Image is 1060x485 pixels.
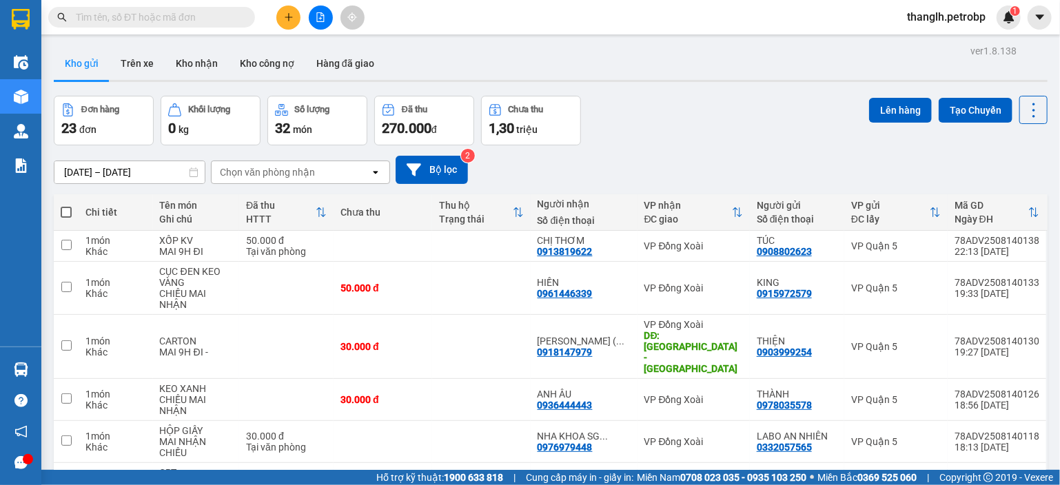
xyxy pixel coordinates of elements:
div: Ghi chú [160,214,233,225]
div: KING [757,277,837,288]
div: Mã GD [955,200,1028,211]
img: logo-vxr [12,9,30,30]
img: solution-icon [14,158,28,173]
div: THÀNH [757,389,837,400]
div: Tên món [160,200,233,211]
span: Miền Nam [637,470,806,485]
div: 19:33 [DATE] [955,288,1039,299]
th: Toggle SortBy [432,194,531,231]
button: Kho nhận [165,47,229,80]
div: Số điện thoại [538,215,631,226]
div: CHIỀU MAI NHẬN [160,394,233,416]
span: 32 [275,120,290,136]
div: VP Quận 5 [851,341,941,352]
img: warehouse-icon [14,362,28,377]
div: Khác [85,246,146,257]
button: Tạo Chuyến [939,98,1012,123]
div: VP Quận 5 [851,394,941,405]
div: CHIỀU MAI NHẬN [160,288,233,310]
div: KEO XANH [160,383,233,394]
div: MAI NHẬN CHIỀU [160,436,233,458]
span: aim [347,12,357,22]
span: kg [179,124,189,135]
span: 1,30 [489,120,514,136]
span: message [14,456,28,469]
sup: 1 [1010,6,1020,16]
div: 30.000 đ [340,341,425,352]
button: Đã thu270.000đ [374,96,474,145]
div: HỘP GIẤY [160,425,233,436]
span: Hỗ trợ kỹ thuật: [376,470,503,485]
div: 0332057565 [757,442,812,453]
span: search [57,12,67,22]
div: DĐ: TÂN PHÚ - ĐỒNG PHÚ [644,330,743,374]
th: Toggle SortBy [638,194,750,231]
div: ĐC giao [644,214,732,225]
span: đơn [79,124,96,135]
div: 1 món [85,277,146,288]
div: MAI 9H ĐI - [160,347,233,358]
div: 0903999254 [757,347,812,358]
div: 0978035578 [757,400,812,411]
div: VP Đồng Xoài [644,319,743,330]
div: 0913819622 [538,246,593,257]
button: Kho gửi [54,47,110,80]
span: caret-down [1034,11,1046,23]
button: Kho công nợ [229,47,305,80]
span: thanglh.petrobp [896,8,997,25]
div: 0936444443 [538,400,593,411]
div: Khác [85,347,146,358]
div: Khác [85,288,146,299]
div: 50.000 đ [246,235,327,246]
div: Người nhận [538,198,631,209]
span: 0 [168,120,176,136]
span: | [513,470,516,485]
sup: 2 [461,149,475,163]
button: Khối lượng0kg [161,96,261,145]
span: món [293,124,312,135]
div: 78ADV2508140133 [955,277,1039,288]
th: Toggle SortBy [948,194,1046,231]
div: ver 1.8.138 [970,43,1017,59]
div: 0976979448 [538,442,593,453]
div: VP Quận 5 [851,436,941,447]
div: Trạng thái [439,214,513,225]
button: Số lượng32món [267,96,367,145]
th: Toggle SortBy [239,194,334,231]
span: triệu [516,124,538,135]
div: HIỀN [538,277,631,288]
div: Ngày ĐH [955,214,1028,225]
strong: 0369 525 060 [857,472,917,483]
button: Chưa thu1,30 triệu [481,96,581,145]
img: icon-new-feature [1003,11,1015,23]
div: Thu hộ [439,200,513,211]
div: CARTON [160,336,233,347]
div: VP Quận 5 [851,282,941,293]
span: Miền Bắc [817,470,917,485]
div: VP Đồng Xoài [644,394,743,405]
div: CRT [160,467,233,478]
th: Toggle SortBy [844,194,948,231]
button: Hàng đã giao [305,47,385,80]
span: | [927,470,929,485]
span: copyright [983,473,993,482]
button: Đơn hàng23đơn [54,96,154,145]
img: warehouse-icon [14,124,28,138]
div: 30.000 đ [340,394,425,405]
strong: 0708 023 035 - 0935 103 250 [680,472,806,483]
div: Tại văn phòng [246,442,327,453]
div: 1 món [85,389,146,400]
img: warehouse-icon [14,55,28,70]
div: 18:56 [DATE] [955,400,1039,411]
button: Bộ lọc [396,156,468,184]
span: đ [431,124,437,135]
div: ANH ÂU [538,389,631,400]
div: 78ADV2508140138 [955,235,1039,246]
div: Khác [85,400,146,411]
div: VP nhận [644,200,732,211]
div: Đã thu [402,105,427,114]
div: VP Đồng Xoài [644,240,743,251]
div: Đơn hàng [81,105,119,114]
div: Khác [85,442,146,453]
div: 1 món [85,431,146,442]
